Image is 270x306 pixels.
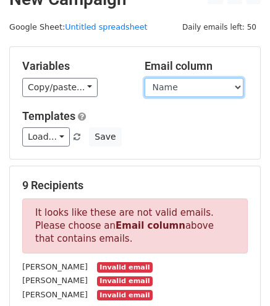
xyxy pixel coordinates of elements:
[65,22,147,32] a: Untitled spreadsheet
[208,247,270,306] iframe: Chat Widget
[22,59,126,73] h5: Variables
[9,22,148,32] small: Google Sheet:
[22,262,88,271] small: [PERSON_NAME]
[22,179,248,192] h5: 9 Recipients
[97,262,153,273] small: Invalid email
[22,109,75,122] a: Templates
[116,220,185,231] strong: Email column
[97,290,153,300] small: Invalid email
[22,198,248,253] p: It looks like these are not valid emails. Please choose an above that contains emails.
[145,59,248,73] h5: Email column
[22,276,88,285] small: [PERSON_NAME]
[22,127,70,147] a: Load...
[89,127,121,147] button: Save
[22,78,98,97] a: Copy/paste...
[97,276,153,287] small: Invalid email
[127,12,258,54] div: Copied {{Name}}. You can paste it into your email.
[22,290,88,299] small: [PERSON_NAME]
